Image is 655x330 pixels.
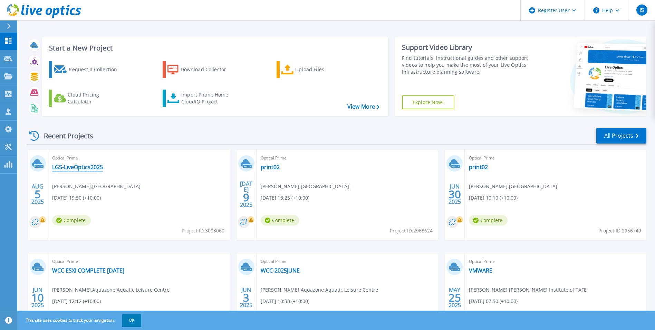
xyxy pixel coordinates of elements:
[402,55,530,75] div: Find tutorials, instructional guides and other support videos to help you make the most of your L...
[598,227,641,235] span: Project ID: 2956749
[69,63,124,76] div: Request a Collection
[261,286,378,294] span: [PERSON_NAME] , Aquazone Aquatic Leisure Centre
[52,154,225,162] span: Optical Prime
[261,194,309,202] span: [DATE] 13:25 (+10:00)
[181,91,235,105] div: Import Phone Home CloudIQ Project
[469,183,557,190] span: [PERSON_NAME] , [GEOGRAPHIC_DATA]
[68,91,123,105] div: Cloud Pricing Calculator
[52,194,101,202] span: [DATE] 19:50 (+10:00)
[243,295,249,301] span: 3
[402,43,530,52] div: Support Video Library
[261,164,280,171] a: print02
[596,128,646,144] a: All Projects
[277,61,354,78] a: Upload Files
[449,295,461,301] span: 25
[52,267,124,274] a: WCC ESXI COMPLETE [DATE]
[261,258,434,265] span: Optical Prime
[469,286,587,294] span: [PERSON_NAME] , [PERSON_NAME] Institute of TAFE
[469,164,488,171] a: print02
[448,182,461,207] div: JUN 2025
[469,258,642,265] span: Optical Prime
[402,95,454,109] a: Explore Now!
[122,314,141,327] button: OK
[31,182,44,207] div: AUG 2025
[52,215,91,226] span: Complete
[347,103,379,110] a: View More
[181,63,236,76] div: Download Collector
[261,154,434,162] span: Optical Prime
[52,286,170,294] span: [PERSON_NAME] , Aquazone Aquatic Leisure Centre
[469,297,518,305] span: [DATE] 07:50 (+10:00)
[261,183,349,190] span: [PERSON_NAME] , [GEOGRAPHIC_DATA]
[52,297,101,305] span: [DATE] 12:12 (+10:00)
[27,127,103,144] div: Recent Projects
[639,7,644,13] span: IS
[163,61,240,78] a: Download Collector
[469,215,508,226] span: Complete
[52,258,225,265] span: Optical Prime
[261,215,299,226] span: Complete
[49,90,126,107] a: Cloud Pricing Calculator
[261,297,309,305] span: [DATE] 10:33 (+10:00)
[52,164,103,171] a: LGS-LiveOptics2025
[469,267,492,274] a: VMWARE
[31,295,44,301] span: 10
[31,285,44,310] div: JUN 2025
[49,61,126,78] a: Request a Collection
[49,44,379,52] h3: Start a New Project
[240,182,253,207] div: [DATE] 2025
[19,314,141,327] span: This site uses cookies to track your navigation.
[35,191,41,197] span: 5
[243,194,249,200] span: 9
[52,183,141,190] span: [PERSON_NAME] , [GEOGRAPHIC_DATA]
[448,285,461,310] div: MAY 2025
[469,154,642,162] span: Optical Prime
[240,285,253,310] div: JUN 2025
[390,227,433,235] span: Project ID: 2968624
[449,191,461,197] span: 30
[469,194,518,202] span: [DATE] 10:10 (+10:00)
[295,63,350,76] div: Upload Files
[182,227,224,235] span: Project ID: 3003060
[261,267,300,274] a: WCC-2025JUNE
